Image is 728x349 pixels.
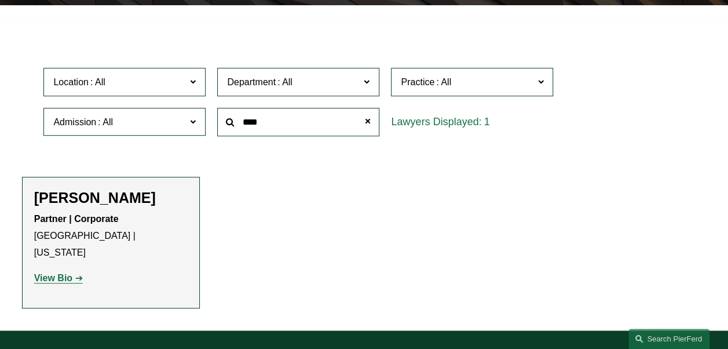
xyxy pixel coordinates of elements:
[34,211,188,261] p: [GEOGRAPHIC_DATA] | [US_STATE]
[484,116,489,128] span: 1
[227,77,276,87] span: Department
[53,117,96,127] span: Admission
[628,329,709,349] a: Search this site
[53,77,89,87] span: Location
[401,77,434,87] span: Practice
[34,273,72,283] strong: View Bio
[34,214,119,224] strong: Partner | Corporate
[34,273,83,283] a: View Bio
[34,189,188,206] h2: [PERSON_NAME]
